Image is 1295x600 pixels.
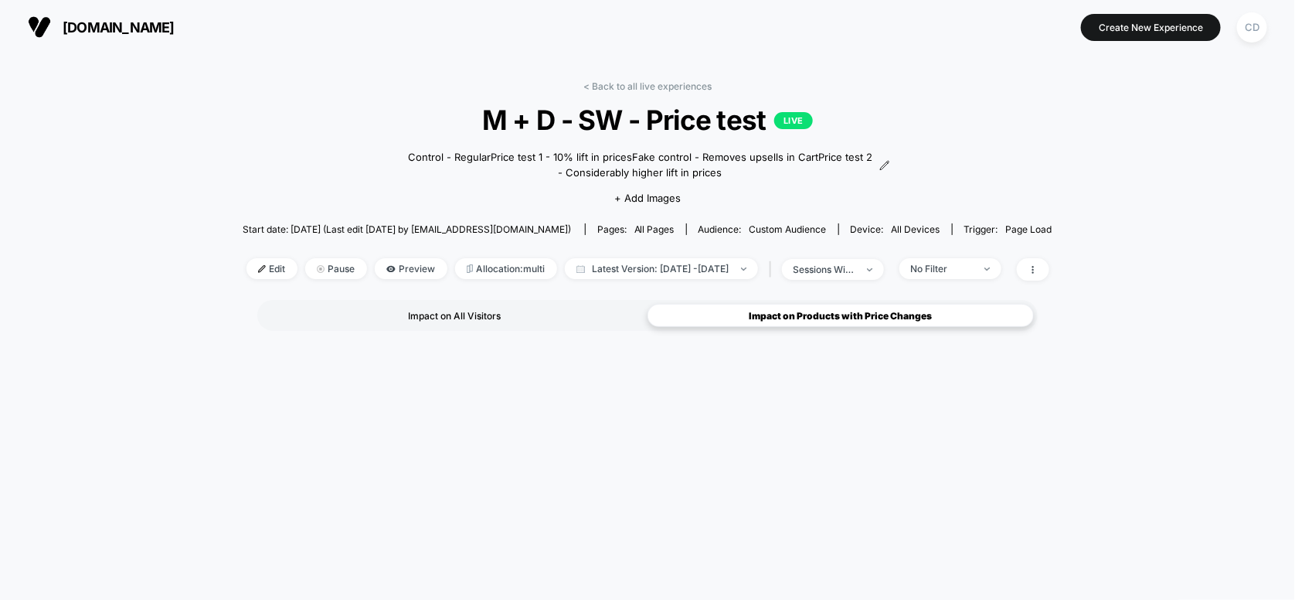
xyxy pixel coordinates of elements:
img: Visually logo [28,15,51,39]
span: Device: [838,223,952,235]
div: sessions with impression [794,264,855,275]
div: Trigger: [964,223,1052,235]
span: Page Load [1006,223,1052,235]
span: Custom Audience [749,223,827,235]
button: CD [1232,12,1272,43]
button: Create New Experience [1081,14,1221,41]
img: end [741,268,746,271]
img: end [317,265,325,273]
div: Impact on All Visitors [261,304,647,327]
img: end [984,268,990,271]
p: LIVE [774,112,813,129]
img: edit [258,265,266,273]
span: Latest Version: [DATE] - [DATE] [565,258,758,279]
img: rebalance [467,264,473,273]
span: all devices [892,223,940,235]
div: Pages: [597,223,675,235]
span: all pages [634,223,675,235]
span: [DOMAIN_NAME] [63,19,175,36]
span: Start date: [DATE] (Last edit [DATE] by [EMAIL_ADDRESS][DOMAIN_NAME]) [243,223,571,235]
span: Pause [305,258,367,279]
img: calendar [576,265,585,273]
span: Allocation: multi [455,258,557,279]
span: Edit [246,258,297,279]
span: Control - RegularPrice test 1 - 10% lift in pricesFake control - Removes upsells in CartPrice tes... [405,150,876,180]
div: No Filter [911,263,973,274]
div: Impact on Products with Price Changes [647,304,1034,327]
span: M + D - SW - Price test [284,104,1012,136]
a: < Back to all live experiences [583,80,712,92]
span: | [766,258,782,281]
div: CD [1237,12,1267,43]
span: + Add Images [614,192,681,204]
button: [DOMAIN_NAME] [23,15,179,39]
div: Audience: [698,223,827,235]
img: end [867,268,872,271]
span: Preview [375,258,447,279]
